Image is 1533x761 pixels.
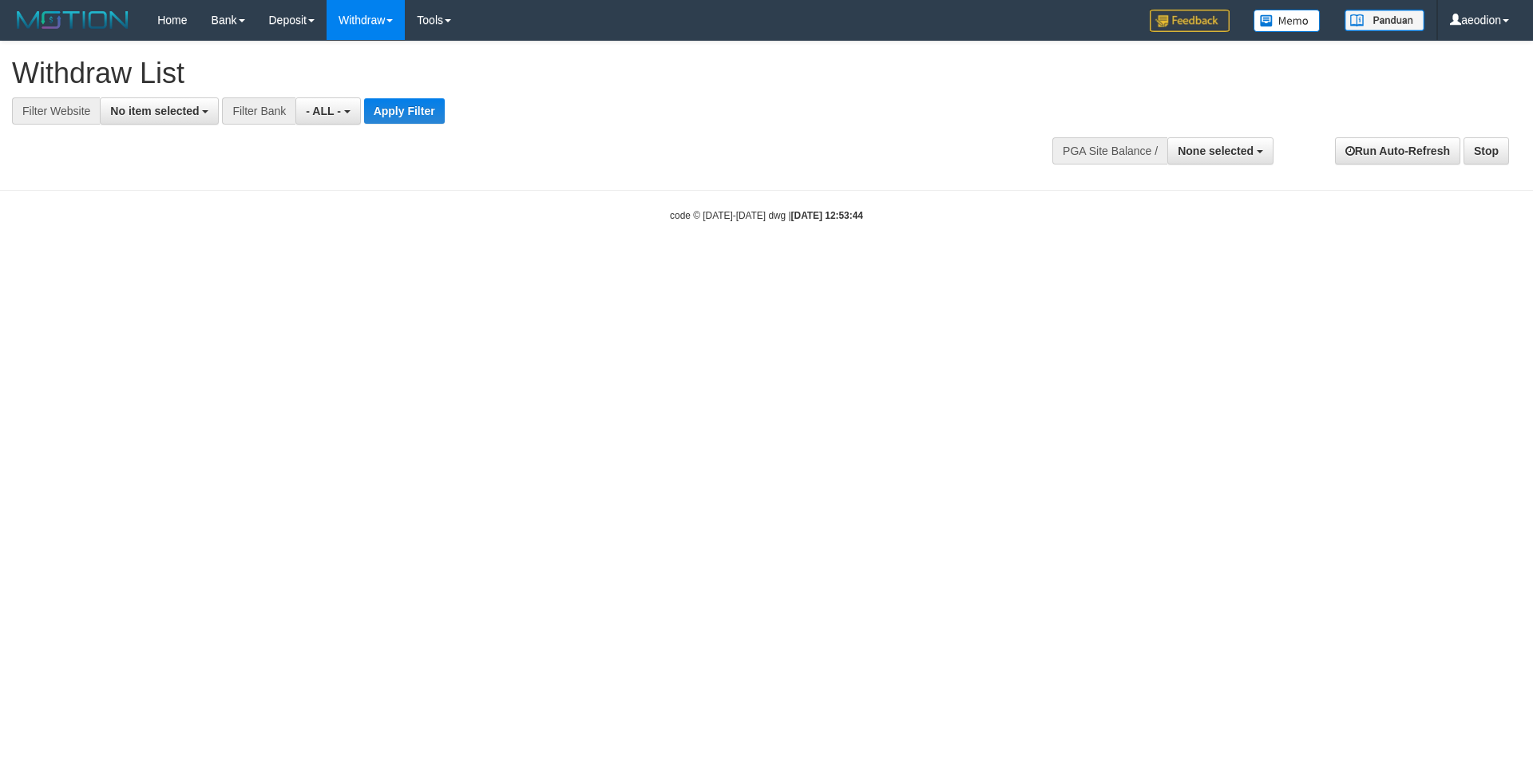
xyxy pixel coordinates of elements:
[1335,137,1460,164] a: Run Auto-Refresh
[670,210,863,221] small: code © [DATE]-[DATE] dwg |
[12,97,100,125] div: Filter Website
[1345,10,1424,31] img: panduan.png
[1150,10,1230,32] img: Feedback.jpg
[1052,137,1167,164] div: PGA Site Balance /
[1167,137,1274,164] button: None selected
[1254,10,1321,32] img: Button%20Memo.svg
[1178,145,1254,157] span: None selected
[12,8,133,32] img: MOTION_logo.png
[100,97,219,125] button: No item selected
[295,97,360,125] button: - ALL -
[222,97,295,125] div: Filter Bank
[12,57,1006,89] h1: Withdraw List
[364,98,445,124] button: Apply Filter
[306,105,341,117] span: - ALL -
[791,210,863,221] strong: [DATE] 12:53:44
[1464,137,1509,164] a: Stop
[110,105,199,117] span: No item selected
